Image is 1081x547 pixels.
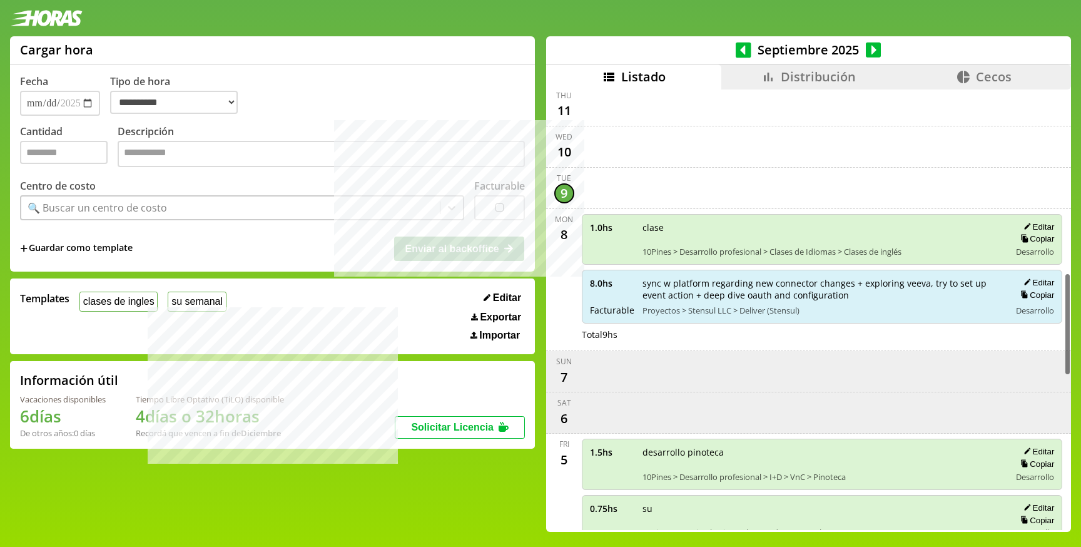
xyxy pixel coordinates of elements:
input: Cantidad [20,141,108,164]
span: Templates [20,292,69,305]
div: 11 [554,101,574,121]
h1: Cargar hora [20,41,93,58]
div: Sun [556,356,572,367]
div: 8 [554,225,574,245]
div: Tiempo Libre Optativo (TiLO) disponible [136,394,284,405]
span: 0.75 hs [590,503,634,514]
div: Fri [559,439,569,449]
span: su [642,503,1002,514]
div: Recordá que vencen a fin de [136,427,284,439]
label: Tipo de hora [110,74,248,116]
label: Facturable [474,179,525,193]
span: Proyectos > Stensul LLC > Deliver (Stensul) [642,305,1002,316]
span: 10Pines > Desarrollo profesional > Clases de Idiomas > Clases de inglés [642,246,1002,257]
div: Vacaciones disponibles [20,394,106,405]
button: Editar [1020,446,1054,457]
button: Editar [1020,222,1054,232]
span: 1.5 hs [590,446,634,458]
button: Copiar [1017,459,1054,469]
span: Listado [621,68,666,85]
button: Editar [1020,503,1054,513]
label: Descripción [118,125,525,170]
button: su semanal [168,292,226,311]
div: 10 [554,142,574,162]
button: Copiar [1017,290,1054,300]
span: Distribución [781,68,856,85]
div: 5 [554,449,574,469]
textarea: Descripción [118,141,525,167]
span: + [20,242,28,255]
span: Desarrollo [1016,471,1054,483]
b: Diciembre [241,427,281,439]
span: Facturable [590,304,634,316]
div: Tue [557,173,571,183]
div: Wed [556,131,572,142]
div: Sat [557,397,571,408]
button: Editar [1020,277,1054,288]
label: Cantidad [20,125,118,170]
span: 10Pines > Gestion horizontal > Standup semanal [642,527,1002,538]
div: scrollable content [546,89,1071,530]
span: Solicitar Licencia [411,422,494,432]
span: Cecos [976,68,1012,85]
div: 9 [554,183,574,203]
span: desarrollo pinoteca [642,446,1002,458]
div: 6 [554,408,574,428]
img: logotipo [10,10,83,26]
button: Copiar [1017,233,1054,244]
h1: 6 días [20,405,106,427]
span: Exportar [480,312,521,323]
span: Septiembre 2025 [751,41,866,58]
button: clases de ingles [79,292,158,311]
select: Tipo de hora [110,91,238,114]
span: +Guardar como template [20,242,133,255]
span: Desarrollo [1016,527,1054,538]
button: Copiar [1017,515,1054,526]
span: Importar [479,330,520,341]
span: sync w platform regarding new connector changes + exploring veeva, try to set up event action + d... [642,277,1002,301]
div: Mon [555,214,573,225]
h1: 4 días o 32 horas [136,405,284,427]
div: De otros años: 0 días [20,427,106,439]
span: 10Pines > Desarrollo profesional > I+D > VnC > Pinoteca [642,471,1002,483]
div: Thu [556,90,572,101]
button: Exportar [467,311,525,324]
h2: Información útil [20,372,118,389]
span: 1.0 hs [590,222,634,233]
button: Editar [480,292,525,304]
span: Desarrollo [1016,246,1054,257]
label: Fecha [20,74,48,88]
div: Total 9 hs [582,329,1063,340]
label: Centro de costo [20,179,96,193]
span: Desarrollo [1016,305,1054,316]
button: Solicitar Licencia [395,416,525,439]
div: 🔍 Buscar un centro de costo [28,201,167,215]
span: Editar [493,292,521,304]
span: 8.0 hs [590,277,634,289]
span: clase [642,222,1002,233]
div: 7 [554,367,574,387]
